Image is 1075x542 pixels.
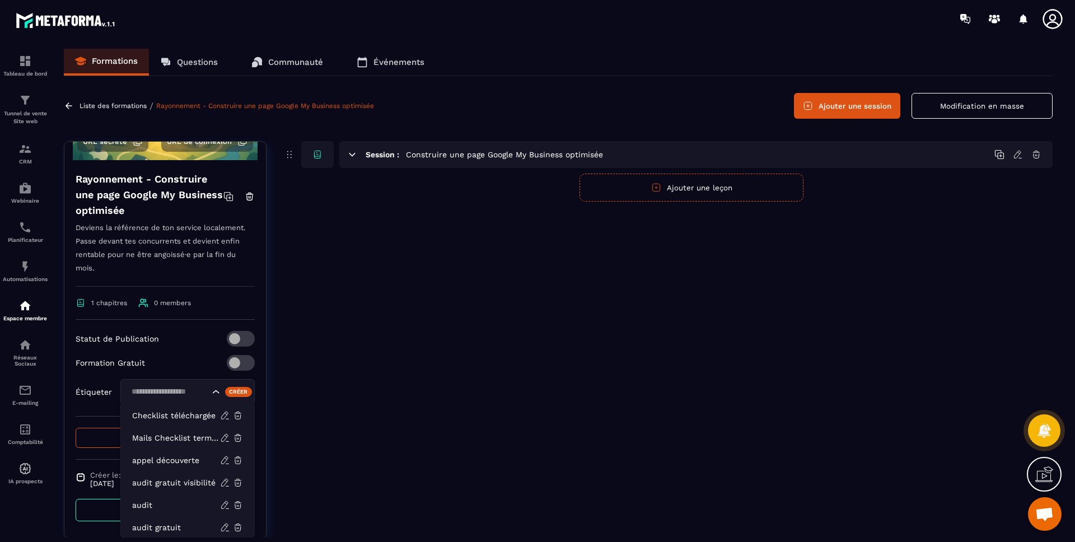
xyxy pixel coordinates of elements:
p: Statut de Publication [76,334,159,343]
p: Tunnel de vente Site web [3,110,48,125]
p: IA prospects [3,478,48,484]
a: formationformationTunnel de vente Site web [3,85,48,134]
p: Communauté [268,57,323,67]
div: Ouvrir le chat [1028,497,1062,531]
a: emailemailE-mailing [3,375,48,414]
p: Planificateur [3,237,48,243]
p: Questions [177,57,218,67]
a: formationformationTableau de bord [3,46,48,85]
p: Formations [92,56,138,66]
a: automationsautomationsWebinaire [3,173,48,212]
p: Comptabilité [3,439,48,445]
p: Espace membre [3,315,48,321]
h4: Rayonnement - Construire une page Google My Business optimisée [76,171,223,218]
img: social-network [18,338,32,352]
img: formation [18,54,32,68]
p: CRM [3,158,48,165]
p: Checklist téléchargée [132,410,220,421]
div: Créer [225,387,253,397]
p: E-mailing [3,400,48,406]
img: email [18,384,32,397]
p: Automatisations [3,276,48,282]
span: 0 members [154,299,191,307]
p: Mails Checklist terminés [132,432,220,443]
p: Réseaux Sociaux [3,354,48,367]
p: audit gratuit visibilité [132,477,220,488]
img: formation [18,94,32,107]
img: formation [18,142,32,156]
button: Ajouter une session [794,93,900,119]
a: automationsautomationsEspace membre [3,291,48,330]
img: automations [18,181,32,195]
div: Search for option [120,379,255,405]
a: Communauté [240,49,334,76]
input: Search for option [128,386,209,398]
img: logo [16,10,116,30]
p: Tableau de bord [3,71,48,77]
a: automationsautomationsAutomatisations [3,251,48,291]
a: Questions [149,49,229,76]
p: audit gratuit [132,522,220,533]
a: Prévisualiser [76,499,255,521]
a: Événements [345,49,436,76]
img: scheduler [18,221,32,234]
p: audit [132,499,220,511]
p: [DATE] [90,479,121,488]
h6: Session : [366,150,399,159]
a: Rayonnement - Construire une page Google My Business optimisée [156,102,374,110]
h5: Construire une page Google My Business optimisée [406,149,603,160]
img: automations [18,299,32,312]
span: Créer le: [90,471,121,479]
p: Deviens la référence de ton service localement. Passe devant tes concurrents et devient enfin ren... [76,221,255,287]
button: Ajouter une leçon [579,174,803,202]
span: 1 chapitres [91,299,127,307]
a: accountantaccountantComptabilité [3,414,48,454]
p: Événements [373,57,424,67]
img: accountant [18,423,32,436]
a: social-networksocial-networkRéseaux Sociaux [3,330,48,375]
span: / [149,101,153,111]
a: formationformationCRM [3,134,48,173]
p: appel découverte [132,455,220,466]
button: Suivi des élèves [76,428,255,448]
p: Formation Gratuit [76,358,145,367]
a: schedulerschedulerPlanificateur [3,212,48,251]
a: Liste des formations [80,102,147,110]
button: Modification en masse [912,93,1053,119]
a: Formations [64,49,149,76]
p: Étiqueter [76,387,112,396]
img: automations [18,260,32,273]
img: automations [18,462,32,475]
p: Webinaire [3,198,48,204]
